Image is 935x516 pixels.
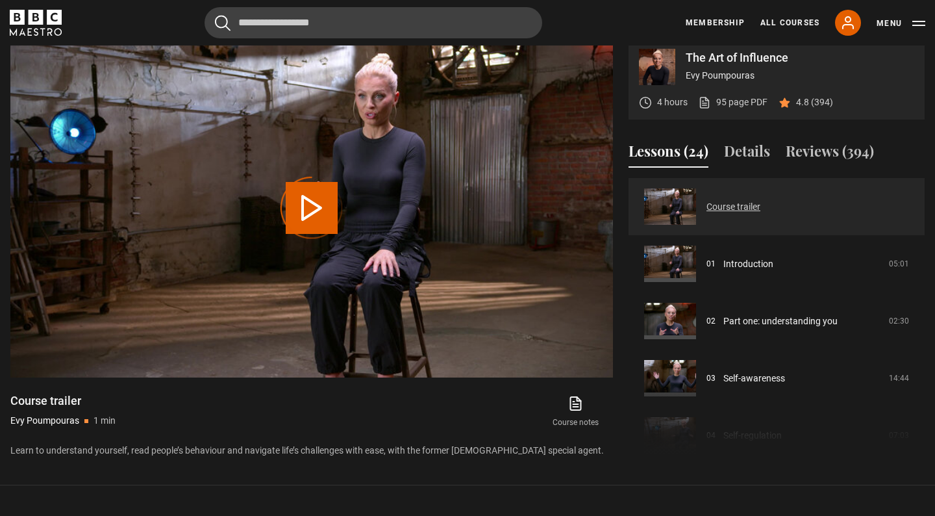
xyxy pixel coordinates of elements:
p: 1 min [93,414,116,428]
p: Evy Poumpouras [10,414,79,428]
svg: BBC Maestro [10,10,62,36]
p: Learn to understand yourself, read people’s behaviour and navigate life’s challenges with ease, w... [10,444,613,458]
a: All Courses [760,17,819,29]
button: Details [724,140,770,168]
button: Toggle navigation [877,17,925,30]
button: Submit the search query [215,15,231,31]
a: 95 page PDF [698,96,767,109]
input: Search [205,7,542,38]
a: Part one: understanding you [723,315,838,328]
p: 4 hours [657,96,688,109]
a: Course notes [539,393,613,431]
a: Introduction [723,257,773,271]
p: The Art of Influence [686,52,914,64]
button: Reviews (394) [786,140,874,168]
h1: Course trailer [10,393,116,409]
p: 4.8 (394) [796,96,833,109]
a: Course trailer [706,200,760,214]
a: Self-awareness [723,372,785,385]
a: Membership [686,17,745,29]
p: Evy Poumpouras [686,69,914,83]
button: Lessons (24) [629,140,708,168]
video-js: Video Player [10,38,613,378]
